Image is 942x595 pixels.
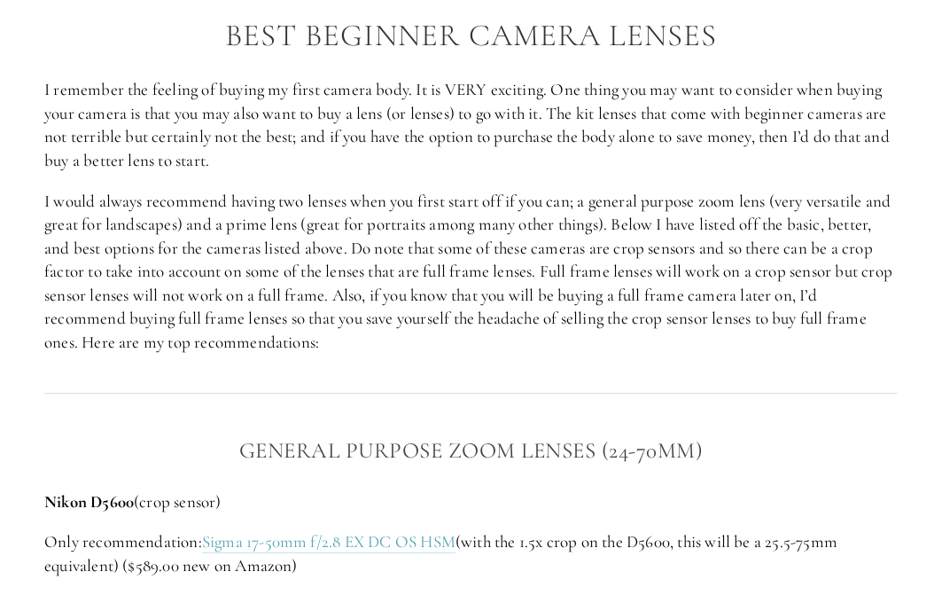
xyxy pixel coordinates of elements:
[44,433,898,468] h3: General Purpose Zoom Lenses (24-70mm)
[44,490,898,514] p: (crop sensor)
[44,491,134,512] strong: Nikon D5600
[202,531,455,553] a: Sigma 17-50mm f/2.8 EX DC OS HSM
[44,78,898,172] p: I remember the feeling of buying my first camera body. It is VERY exciting. One thing you may wan...
[44,190,898,355] p: I would always recommend having two lenses when you first start off if you can; a general purpose...
[44,530,898,577] p: Only recommendation: (with the 1.5x crop on the D5600, this will be a 25.5-75mm equivalent) ($589...
[44,19,898,53] h2: Best Beginner Camera Lenses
